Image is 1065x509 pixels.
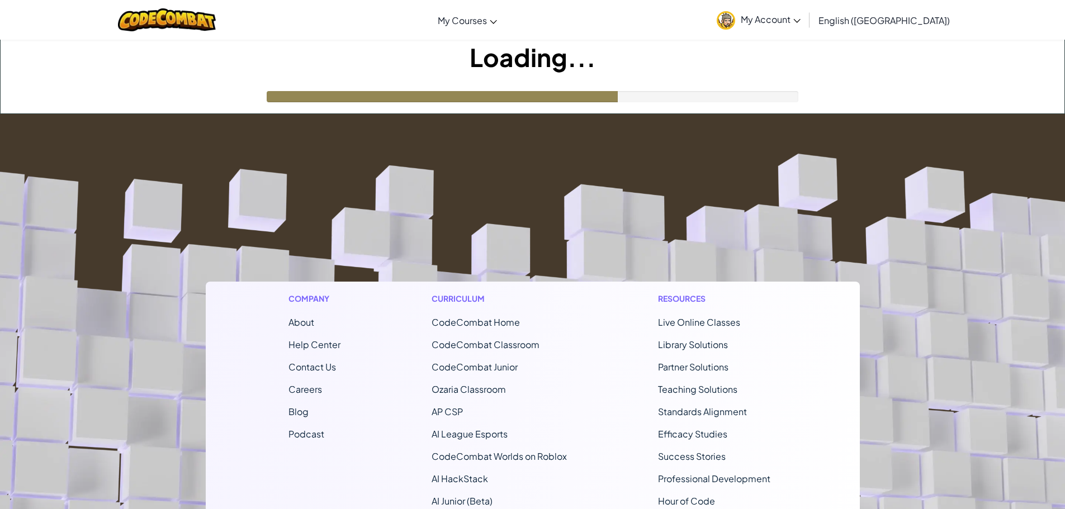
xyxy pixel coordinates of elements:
[288,406,309,417] a: Blog
[288,428,324,440] a: Podcast
[813,5,955,35] a: English ([GEOGRAPHIC_DATA])
[288,383,322,395] a: Careers
[432,316,520,328] span: CodeCombat Home
[658,406,747,417] a: Standards Alignment
[432,383,506,395] a: Ozaria Classroom
[818,15,950,26] span: English ([GEOGRAPHIC_DATA])
[658,495,715,507] a: Hour of Code
[432,361,518,373] a: CodeCombat Junior
[1,40,1064,74] h1: Loading...
[658,361,728,373] a: Partner Solutions
[438,15,487,26] span: My Courses
[658,339,728,350] a: Library Solutions
[741,13,801,25] span: My Account
[118,8,216,31] img: CodeCombat logo
[432,406,463,417] a: AP CSP
[658,293,777,305] h1: Resources
[432,5,503,35] a: My Courses
[432,428,508,440] a: AI League Esports
[288,339,340,350] a: Help Center
[432,473,488,484] a: AI HackStack
[658,383,737,395] a: Teaching Solutions
[288,293,340,305] h1: Company
[658,450,726,462] a: Success Stories
[432,293,567,305] h1: Curriculum
[432,450,567,462] a: CodeCombat Worlds on Roblox
[711,2,806,37] a: My Account
[658,316,740,328] a: Live Online Classes
[658,428,727,440] a: Efficacy Studies
[658,473,770,484] a: Professional Development
[432,495,493,507] a: AI Junior (Beta)
[288,361,336,373] span: Contact Us
[288,316,314,328] a: About
[432,339,539,350] a: CodeCombat Classroom
[717,11,735,30] img: avatar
